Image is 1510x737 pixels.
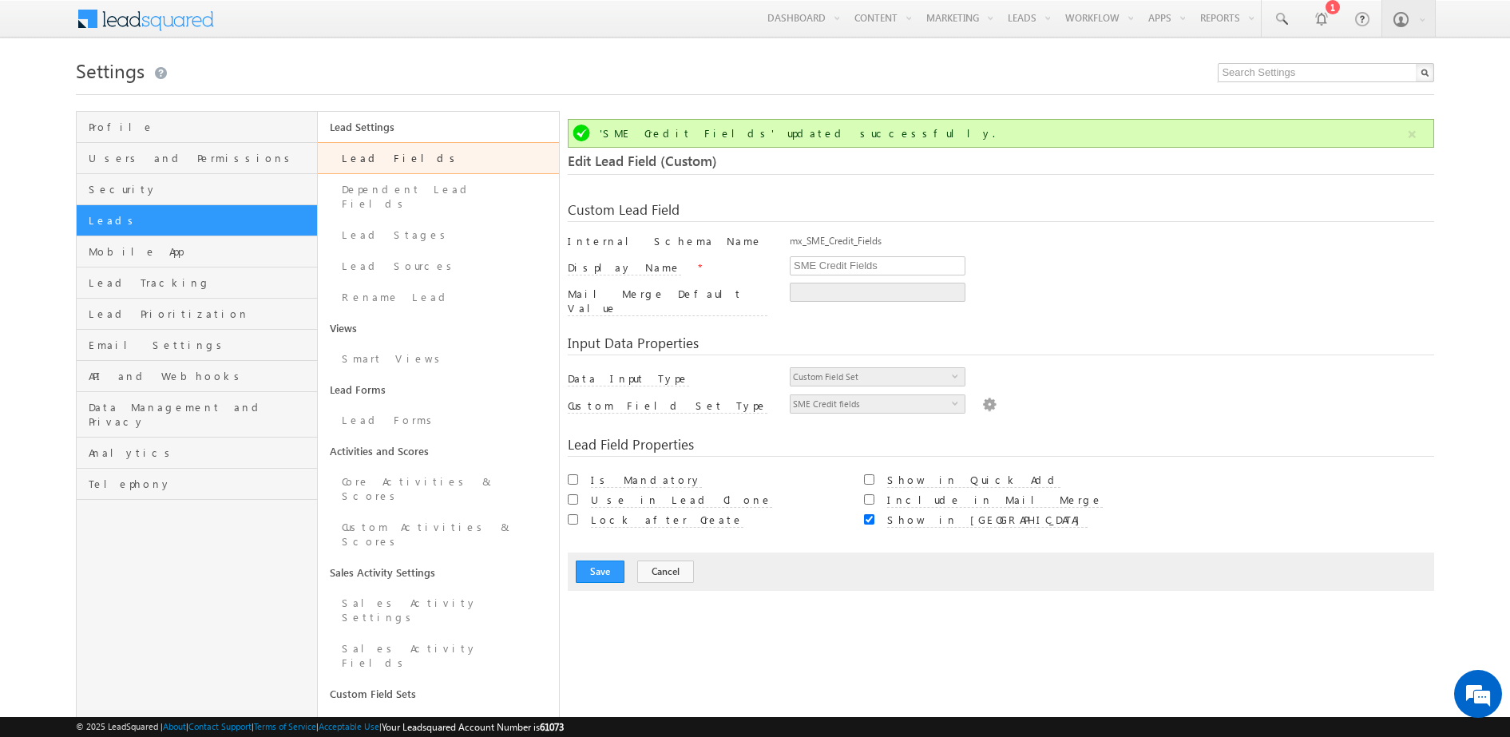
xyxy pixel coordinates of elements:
span: select [952,372,965,379]
a: Sales Activity Settings [318,588,559,633]
label: Data Input Type [568,371,689,386]
a: Mobile App [77,236,317,267]
span: Security [89,182,313,196]
a: API and Webhooks [77,361,317,392]
label: Include in Mail Merge [887,493,1103,508]
a: Data Management and Privacy [77,392,317,438]
a: Smart Views [318,343,559,374]
a: Sales Activity Settings [318,557,559,588]
a: Lead Stages [318,220,559,251]
a: Terms of Service [254,721,316,731]
a: Rename Lead [318,282,559,313]
a: Contact Support [188,721,252,731]
span: Users and Permissions [89,151,313,165]
a: Profile [77,112,317,143]
a: Email Settings [77,330,317,361]
img: Populate Options [982,394,997,412]
span: Your Leadsquared Account Number is [382,721,564,733]
a: Views [318,313,559,343]
div: 'SME Credit Fields' updated successfully. [600,126,1406,141]
a: Show in Quick Add [887,473,1060,486]
span: Custom Field Set [791,368,952,386]
a: Custom Activities & Scores [318,512,559,557]
label: Is Mandatory [591,473,702,488]
a: Lead Prioritization [77,299,317,330]
span: Settings [76,57,145,83]
a: Display Name [568,260,694,274]
span: © 2025 LeadSquared | | | | | [76,719,564,735]
span: Mobile App [89,244,313,259]
span: Email Settings [89,338,313,352]
label: Mail Merge Default Value [568,287,768,316]
a: Is Mandatory [591,473,702,486]
label: Lock after Create [591,513,743,528]
label: Show in [GEOGRAPHIC_DATA] [887,513,1088,528]
span: Lead Prioritization [89,307,313,321]
span: Analytics [89,446,313,460]
a: Security [77,174,317,205]
label: Show in Quick Add [887,473,1060,488]
a: Custom Field Set Type [568,398,767,412]
a: Sales Activity Fields [318,633,559,679]
a: Lead Tracking [77,267,317,299]
a: Lead Fields [318,142,559,174]
a: Dependent Lead Fields [318,174,559,220]
a: Activities and Scores [318,436,559,466]
span: Data Management and Privacy [89,400,313,429]
a: Show in [GEOGRAPHIC_DATA] [887,513,1088,526]
a: Analytics [77,438,317,469]
a: Leads [77,205,317,236]
a: Lead Sources [318,251,559,282]
span: Edit Lead Field (Custom) [568,152,717,170]
a: Acceptable Use [319,721,379,731]
a: Mail Merge Default Value [568,301,768,315]
label: Display Name [568,260,681,275]
a: About [163,721,186,731]
button: Save [576,561,624,583]
span: API and Webhooks [89,369,313,383]
div: mx_SME_Credit_Fields [790,234,1434,256]
span: Profile [89,120,313,134]
div: Custom Lead Field [568,203,1435,222]
a: Lock after Create [591,513,743,526]
div: Lead Field Properties [568,438,1435,457]
a: Lead Forms [318,405,559,436]
span: SME Credit fields [791,395,952,413]
label: Use in Lead Clone [591,493,772,508]
input: Search Settings [1218,63,1434,82]
a: Telephony [77,469,317,500]
a: Include in Mail Merge [887,493,1103,506]
div: Internal Schema Name [568,234,768,256]
div: Input Data Properties [568,336,1435,355]
button: Cancel [637,561,694,583]
a: Users and Permissions [77,143,317,174]
a: Core Activities & Scores [318,466,559,512]
span: 61073 [540,721,564,733]
a: Lead Forms [318,374,559,405]
a: Data Input Type [568,371,689,385]
a: Lead Settings [318,112,559,142]
a: Use in Lead Clone [591,493,772,506]
a: Custom Field Sets [318,679,559,709]
span: Telephony [89,477,313,491]
span: select [952,399,965,406]
span: Lead Tracking [89,275,313,290]
label: Custom Field Set Type [568,398,767,414]
span: Leads [89,213,313,228]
